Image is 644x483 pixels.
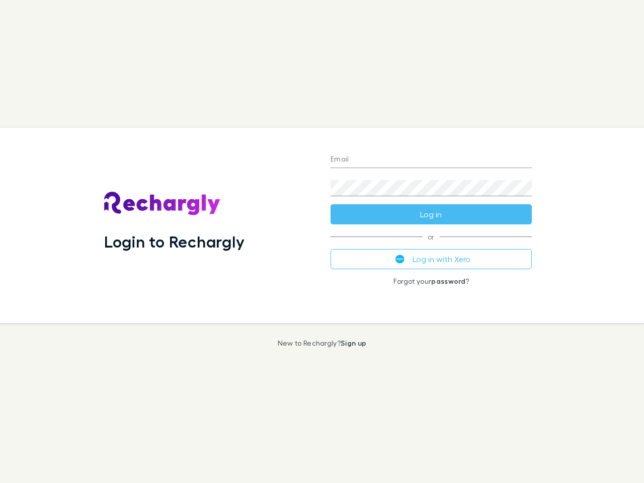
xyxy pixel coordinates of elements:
button: Log in with Xero [331,249,532,269]
h1: Login to Rechargly [104,232,245,251]
img: Xero's logo [395,255,405,264]
span: or [331,236,532,237]
button: Log in [331,204,532,224]
a: Sign up [341,339,366,347]
img: Rechargly's Logo [104,192,221,216]
p: Forgot your ? [331,277,532,285]
a: password [431,277,465,285]
p: New to Rechargly? [278,339,367,347]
